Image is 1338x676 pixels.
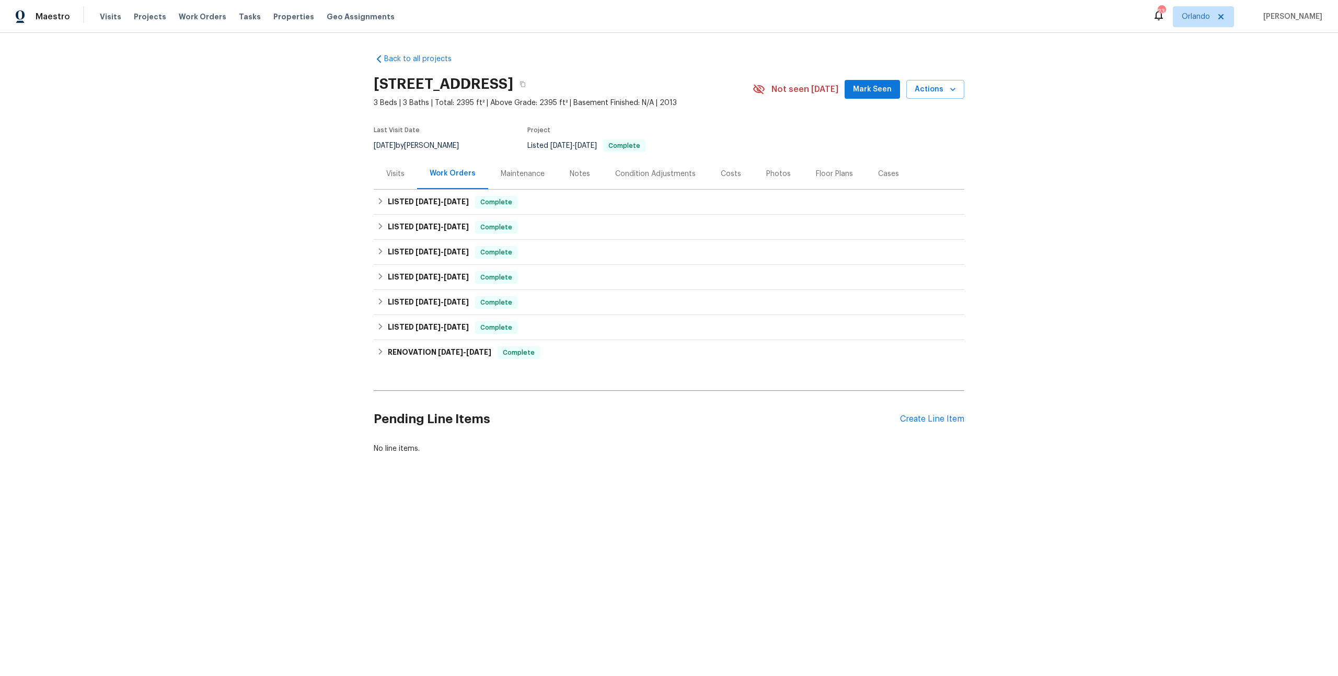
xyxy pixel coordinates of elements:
span: Orlando [1182,11,1210,22]
div: Create Line Item [900,414,964,424]
span: [DATE] [438,348,463,356]
span: Actions [915,83,956,96]
span: Complete [476,297,516,308]
span: [DATE] [575,142,597,149]
span: Geo Assignments [327,11,395,22]
h6: LISTED [388,296,469,309]
span: Project [527,127,550,133]
div: Work Orders [430,168,476,179]
span: Not seen [DATE] [771,84,838,95]
h6: RENOVATION [388,346,491,359]
span: - [416,323,469,331]
span: [DATE] [416,273,441,281]
div: Notes [570,169,590,179]
div: No line items. [374,444,964,454]
span: Complete [604,143,644,149]
h6: LISTED [388,271,469,284]
h2: Pending Line Items [374,395,900,444]
span: Work Orders [179,11,226,22]
span: - [438,348,491,356]
span: [DATE] [444,223,469,230]
span: [DATE] [444,323,469,331]
span: [DATE] [416,323,441,331]
span: [DATE] [416,248,441,255]
h6: LISTED [388,321,469,334]
span: Visits [100,11,121,22]
h6: LISTED [388,196,469,208]
span: [DATE] [444,273,469,281]
span: 3 Beds | 3 Baths | Total: 2395 ft² | Above Grade: 2395 ft² | Basement Finished: N/A | 2013 [374,98,753,108]
span: Listed [527,142,645,149]
span: - [550,142,597,149]
div: Photos [766,169,791,179]
span: - [416,198,469,205]
span: Maestro [36,11,70,22]
span: [DATE] [416,223,441,230]
span: [DATE] [444,298,469,306]
span: - [416,248,469,255]
button: Actions [906,80,964,99]
div: by [PERSON_NAME] [374,139,471,152]
div: Cases [878,169,899,179]
h2: [STREET_ADDRESS] [374,79,513,89]
span: [DATE] [550,142,572,149]
span: [DATE] [444,248,469,255]
span: [PERSON_NAME] [1259,11,1322,22]
span: Tasks [239,13,261,20]
span: [DATE] [444,198,469,205]
span: Last Visit Date [374,127,420,133]
span: Complete [499,347,539,358]
div: 23 [1158,6,1165,17]
span: Complete [476,247,516,258]
span: Properties [273,11,314,22]
div: Condition Adjustments [615,169,696,179]
h6: LISTED [388,221,469,234]
span: - [416,223,469,230]
button: Mark Seen [845,80,900,99]
div: LISTED [DATE]-[DATE]Complete [374,215,964,240]
span: [DATE] [416,298,441,306]
span: Mark Seen [853,83,892,96]
div: LISTED [DATE]-[DATE]Complete [374,315,964,340]
span: Projects [134,11,166,22]
span: Complete [476,197,516,207]
span: - [416,298,469,306]
span: [DATE] [466,348,491,356]
button: Copy Address [513,75,532,94]
span: Complete [476,222,516,232]
div: Costs [721,169,741,179]
a: Back to all projects [374,54,474,64]
span: - [416,273,469,281]
div: Maintenance [501,169,545,179]
div: Floor Plans [816,169,853,179]
span: Complete [476,272,516,283]
span: Complete [476,322,516,333]
div: LISTED [DATE]-[DATE]Complete [374,240,964,265]
span: [DATE] [416,198,441,205]
div: RENOVATION [DATE]-[DATE]Complete [374,340,964,365]
div: LISTED [DATE]-[DATE]Complete [374,265,964,290]
div: LISTED [DATE]-[DATE]Complete [374,190,964,215]
h6: LISTED [388,246,469,259]
div: Visits [386,169,405,179]
div: LISTED [DATE]-[DATE]Complete [374,290,964,315]
span: [DATE] [374,142,396,149]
